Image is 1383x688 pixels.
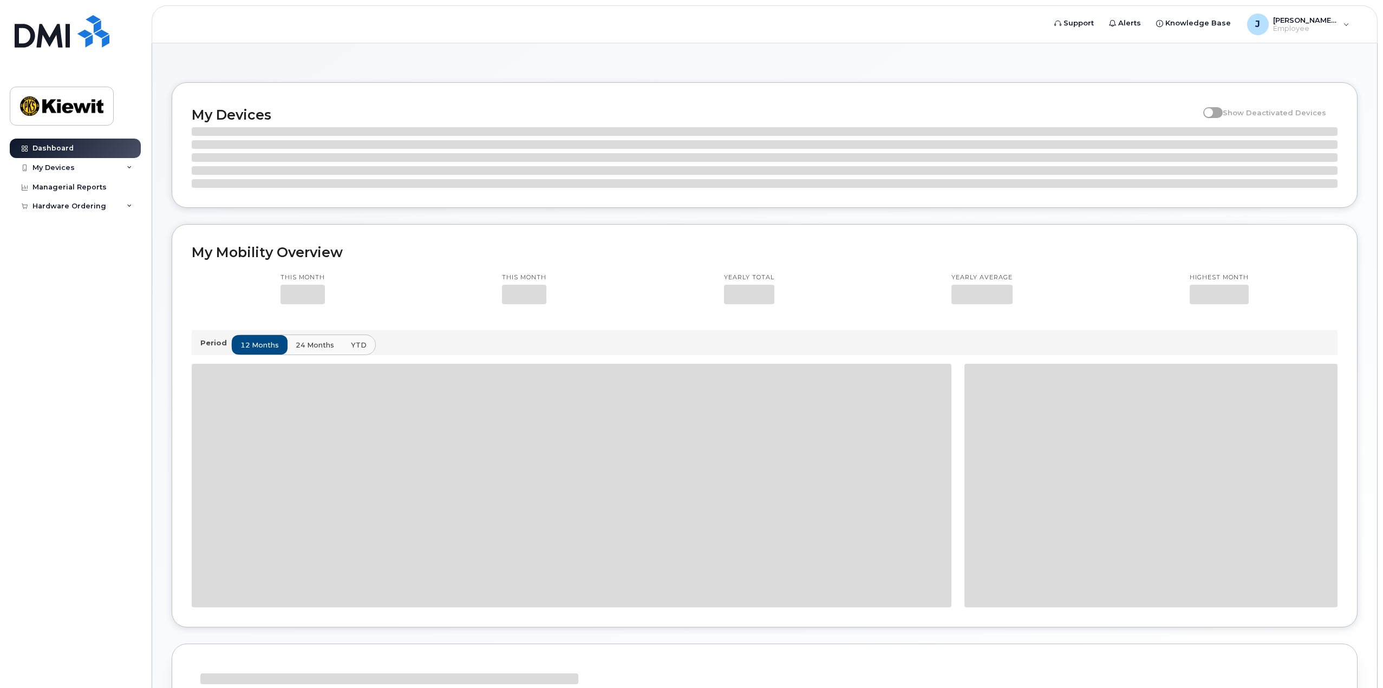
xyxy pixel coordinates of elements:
h2: My Mobility Overview [192,244,1338,260]
p: Yearly total [724,273,774,282]
p: Period [200,338,231,348]
input: Show Deactivated Devices [1203,102,1212,111]
span: 24 months [296,340,334,350]
span: Show Deactivated Devices [1223,108,1326,117]
p: This month [502,273,546,282]
p: Yearly average [951,273,1013,282]
p: Highest month [1190,273,1249,282]
p: This month [280,273,325,282]
span: YTD [351,340,367,350]
h2: My Devices [192,107,1198,123]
